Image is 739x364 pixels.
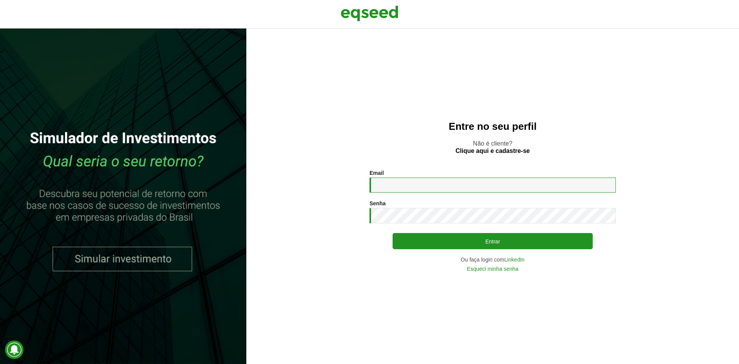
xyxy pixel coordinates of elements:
img: EqSeed Logo [341,4,398,23]
button: Entrar [393,233,593,249]
p: Não é cliente? [262,140,724,154]
label: Email [369,170,384,176]
a: LinkedIn [504,257,525,262]
label: Senha [369,201,386,206]
h2: Entre no seu perfil [262,121,724,132]
a: Esqueci minha senha [467,266,518,272]
a: Clique aqui e cadastre-se [456,148,530,154]
div: Ou faça login com [369,257,616,262]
